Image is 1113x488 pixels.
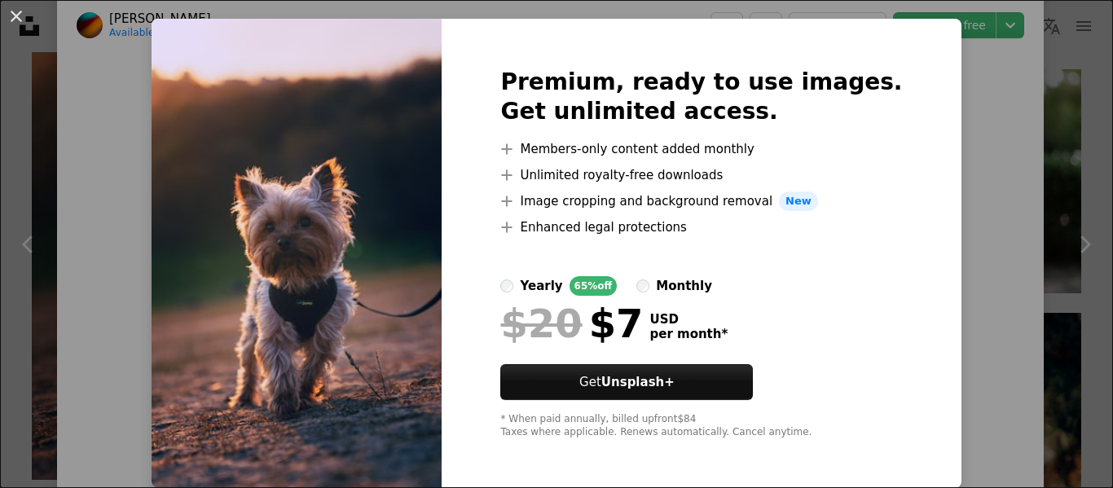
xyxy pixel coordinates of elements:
strong: Unsplash+ [601,375,675,389]
li: Enhanced legal protections [500,218,902,237]
li: Unlimited royalty-free downloads [500,165,902,185]
div: monthly [656,276,712,296]
span: New [779,191,818,211]
h2: Premium, ready to use images. Get unlimited access. [500,68,902,126]
li: Members-only content added monthly [500,139,902,159]
img: photo-1610389712622-73f621ff06bf [152,19,442,488]
span: per month * [649,327,728,341]
input: yearly65%off [500,279,513,292]
span: USD [649,312,728,327]
div: yearly [520,276,562,296]
span: $20 [500,302,582,345]
li: Image cropping and background removal [500,191,902,211]
div: 65% off [570,276,618,296]
button: GetUnsplash+ [500,364,753,400]
input: monthly [636,279,649,292]
div: * When paid annually, billed upfront $84 Taxes where applicable. Renews automatically. Cancel any... [500,413,902,439]
div: $7 [500,302,643,345]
